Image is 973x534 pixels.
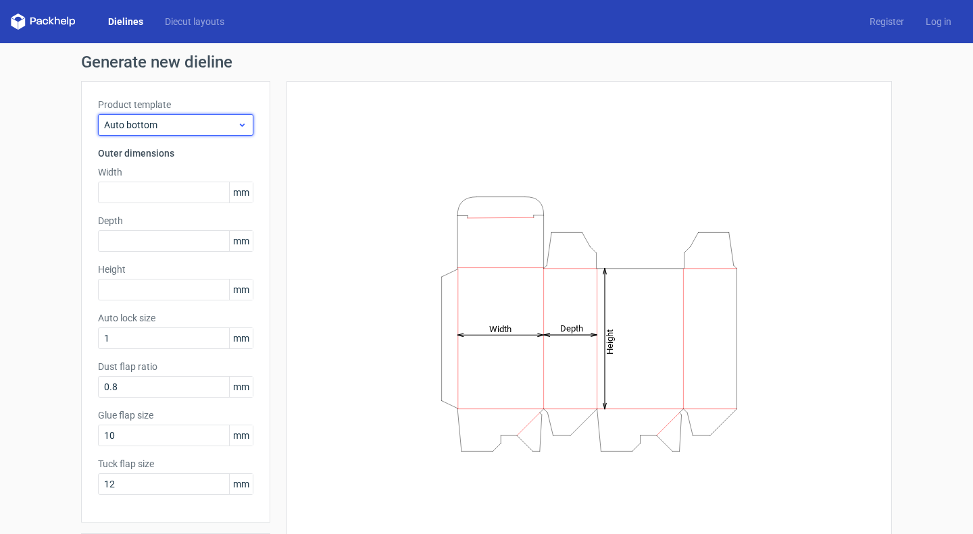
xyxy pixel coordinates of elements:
span: mm [229,328,253,348]
label: Glue flap size [98,408,253,422]
label: Product template [98,98,253,111]
span: mm [229,425,253,446]
span: mm [229,279,253,300]
span: mm [229,474,253,494]
span: mm [229,377,253,397]
tspan: Depth [560,323,583,333]
label: Dust flap ratio [98,360,253,373]
label: Height [98,263,253,276]
a: Register [859,15,915,28]
span: mm [229,231,253,251]
label: Auto lock size [98,311,253,325]
span: Auto bottom [104,118,237,132]
label: Depth [98,214,253,228]
span: mm [229,182,253,203]
label: Width [98,165,253,179]
a: Diecut layouts [154,15,235,28]
label: Tuck flap size [98,457,253,471]
a: Log in [915,15,962,28]
tspan: Width [489,323,512,333]
h1: Generate new dieline [81,54,892,70]
h3: Outer dimensions [98,146,253,160]
a: Dielines [97,15,154,28]
tspan: Height [605,329,615,354]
